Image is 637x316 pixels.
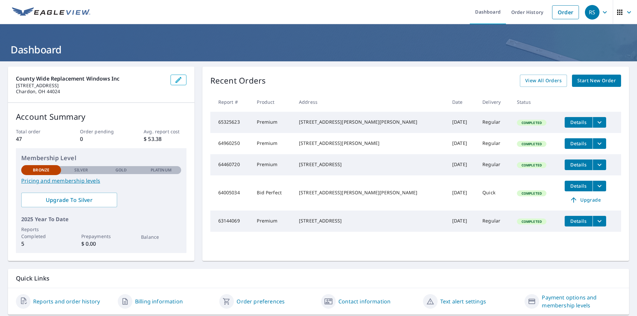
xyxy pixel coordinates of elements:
button: filesDropdownBtn-63144069 [593,216,606,226]
th: Address [294,92,447,112]
button: detailsBtn-65325623 [565,117,593,128]
button: detailsBtn-64005034 [565,181,593,191]
p: 5 [21,240,61,248]
div: [STREET_ADDRESS][PERSON_NAME][PERSON_NAME] [299,189,442,196]
span: Details [569,218,589,224]
p: Avg. report cost [144,128,186,135]
span: Details [569,183,589,189]
a: Order [552,5,579,19]
button: detailsBtn-64460720 [565,159,593,170]
p: Total order [16,128,58,135]
a: Pricing and membership levels [21,177,181,185]
td: 64005034 [210,175,252,211]
p: [STREET_ADDRESS] [16,83,165,89]
p: Prepayments [81,233,121,240]
div: [STREET_ADDRESS][PERSON_NAME] [299,140,442,147]
td: Regular [477,211,511,232]
th: Report # [210,92,252,112]
span: Upgrade [569,196,602,204]
button: filesDropdownBtn-64005034 [593,181,606,191]
a: Upgrade [565,195,606,205]
p: Membership Level [21,154,181,162]
td: [DATE] [447,211,477,232]
span: Details [569,161,589,168]
td: 65325623 [210,112,252,133]
p: Bronze [33,167,49,173]
button: filesDropdownBtn-65325623 [593,117,606,128]
p: 0 [80,135,122,143]
span: Start New Order [577,77,616,85]
td: Regular [477,112,511,133]
div: [STREET_ADDRESS] [299,161,442,168]
p: Gold [115,167,127,173]
td: Premium [251,133,294,154]
p: Quick Links [16,274,621,283]
span: Completed [518,163,546,167]
button: filesDropdownBtn-64460720 [593,159,606,170]
th: Delivery [477,92,511,112]
div: [STREET_ADDRESS] [299,218,442,224]
a: Contact information [338,297,390,305]
td: 63144069 [210,211,252,232]
button: detailsBtn-64960250 [565,138,593,149]
p: Account Summary [16,111,186,123]
td: Quick [477,175,511,211]
a: Start New Order [572,75,621,87]
p: Order pending [80,128,122,135]
td: [DATE] [447,154,477,175]
a: Order preferences [237,297,285,305]
td: Regular [477,154,511,175]
a: Upgrade To Silver [21,193,117,207]
p: Recent Orders [210,75,266,87]
p: Platinum [151,167,172,173]
h1: Dashboard [8,43,629,56]
p: Silver [74,167,88,173]
th: Status [512,92,559,112]
p: Reports Completed [21,226,61,240]
td: [DATE] [447,112,477,133]
p: 47 [16,135,58,143]
span: Upgrade To Silver [27,196,112,204]
p: Balance [141,233,181,240]
a: Reports and order history [33,297,100,305]
td: Bid Perfect [251,175,294,211]
div: RS [585,5,600,20]
a: Text alert settings [440,297,486,305]
td: Regular [477,133,511,154]
p: $ 0.00 [81,240,121,248]
td: Premium [251,211,294,232]
th: Date [447,92,477,112]
p: County Wide Replacement Windows Inc [16,75,165,83]
th: Product [251,92,294,112]
td: 64960250 [210,133,252,154]
td: [DATE] [447,175,477,211]
a: Payment options and membership levels [542,293,621,309]
span: Completed [518,191,546,196]
button: detailsBtn-63144069 [565,216,593,226]
span: Completed [518,142,546,146]
span: Details [569,119,589,125]
span: View All Orders [525,77,562,85]
a: View All Orders [520,75,567,87]
td: [DATE] [447,133,477,154]
button: filesDropdownBtn-64960250 [593,138,606,149]
p: $ 53.38 [144,135,186,143]
p: 2025 Year To Date [21,215,181,223]
td: 64460720 [210,154,252,175]
span: Completed [518,120,546,125]
div: [STREET_ADDRESS][PERSON_NAME][PERSON_NAME] [299,119,442,125]
td: Premium [251,154,294,175]
a: Billing information [135,297,183,305]
span: Completed [518,219,546,224]
img: EV Logo [12,7,90,17]
span: Details [569,140,589,147]
td: Premium [251,112,294,133]
p: Chardon, OH 44024 [16,89,165,95]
